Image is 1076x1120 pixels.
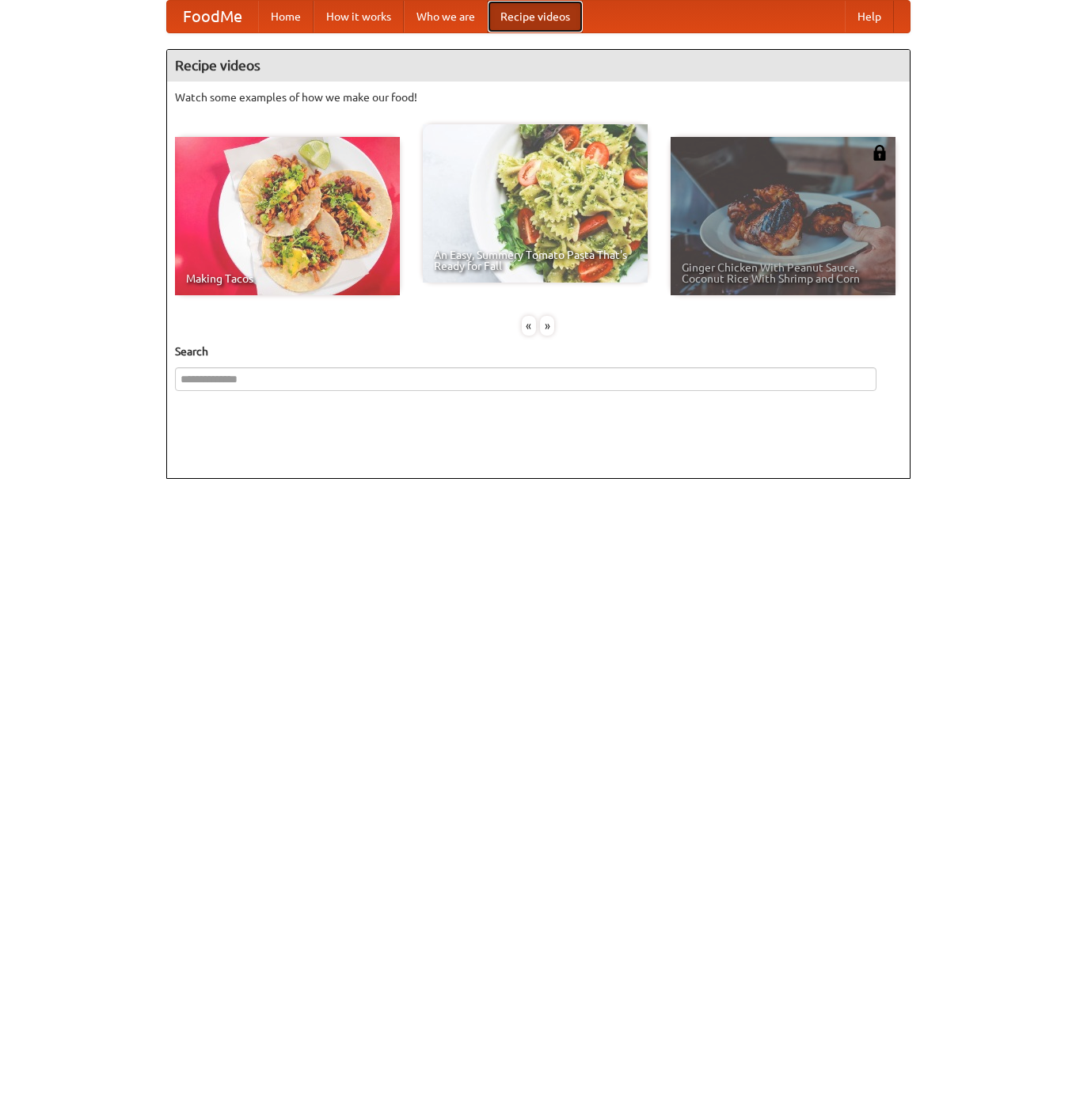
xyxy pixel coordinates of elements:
span: Making Tacos [186,273,389,284]
a: Home [258,1,314,32]
h4: Recipe videos [167,50,910,82]
a: Help [845,1,894,32]
a: Recipe videos [488,1,583,32]
a: An Easy, Summery Tomato Pasta That's Ready for Fall [423,124,648,283]
span: An Easy, Summery Tomato Pasta That's Ready for Fall [434,249,637,271]
p: Watch some examples of how we make our food! [175,89,902,105]
div: « [522,316,536,336]
img: 483408.png [872,145,888,161]
a: Making Tacos [175,137,400,295]
div: » [540,316,554,336]
a: How it works [314,1,404,32]
h5: Search [175,344,902,359]
a: Who we are [404,1,488,32]
a: FoodMe [167,1,258,32]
